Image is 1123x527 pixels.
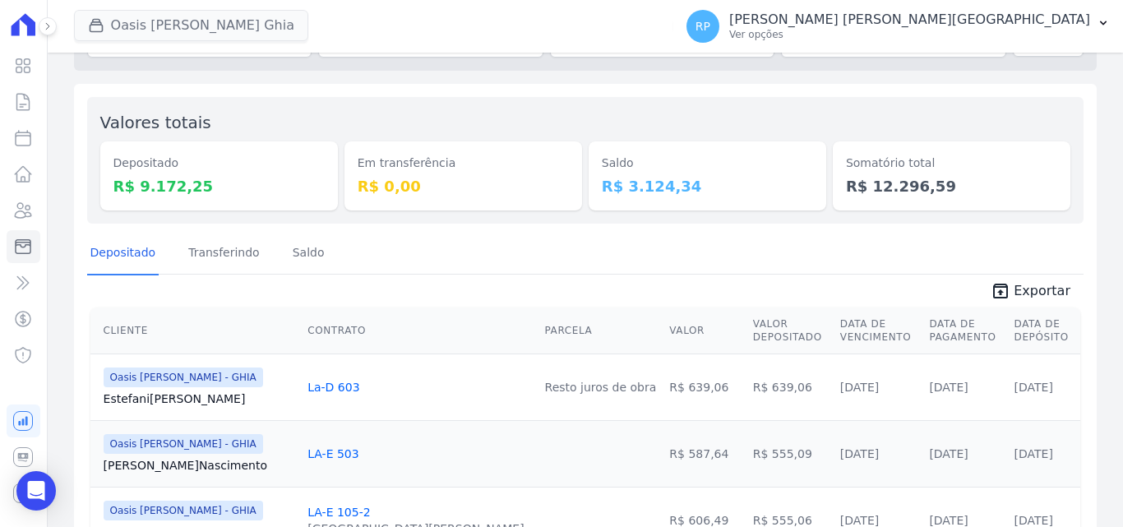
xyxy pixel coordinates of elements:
a: LA-E 105-2 [307,506,370,519]
dt: Somatório total [846,155,1057,172]
span: Oasis [PERSON_NAME] - GHIA [104,368,263,387]
td: R$ 639,06 [663,354,746,420]
a: [DATE] [1014,381,1053,394]
a: Saldo [289,233,328,275]
span: Oasis [PERSON_NAME] - GHIA [104,434,263,454]
td: R$ 555,09 [746,420,834,487]
dd: R$ 12.296,59 [846,175,1057,197]
a: [PERSON_NAME]Nascimento [104,457,295,474]
button: RP [PERSON_NAME] [PERSON_NAME][GEOGRAPHIC_DATA] Ver opções [673,3,1123,49]
td: R$ 639,06 [746,354,834,420]
a: [DATE] [929,381,968,394]
dd: R$ 9.172,25 [113,175,325,197]
span: RP [696,21,710,32]
a: [DATE] [929,514,968,527]
td: R$ 587,64 [663,420,746,487]
th: Data de Pagamento [922,307,1007,354]
span: Exportar [1014,281,1070,301]
dt: Em transferência [358,155,569,172]
a: unarchive Exportar [977,281,1084,304]
a: Transferindo [185,233,263,275]
dt: Saldo [602,155,813,172]
i: unarchive [991,281,1010,301]
a: La-D 603 [307,381,359,394]
dt: Depositado [113,155,325,172]
label: Valores totais [100,113,211,132]
span: Oasis [PERSON_NAME] - GHIA [104,501,263,520]
button: Oasis [PERSON_NAME] Ghia [74,10,308,41]
a: Depositado [87,233,159,275]
dd: R$ 3.124,34 [602,175,813,197]
th: Data de Depósito [1008,307,1080,354]
div: Open Intercom Messenger [16,471,56,511]
th: Valor Depositado [746,307,834,354]
a: [DATE] [840,447,879,460]
p: [PERSON_NAME] [PERSON_NAME][GEOGRAPHIC_DATA] [729,12,1090,28]
th: Data de Vencimento [834,307,923,354]
th: Parcela [538,307,663,354]
a: Resto juros de obra [545,381,657,394]
a: [DATE] [1014,514,1053,527]
dd: R$ 0,00 [358,175,569,197]
a: [DATE] [1014,447,1053,460]
th: Contrato [301,307,538,354]
th: Cliente [90,307,302,354]
a: Estefani[PERSON_NAME] [104,391,295,407]
a: [DATE] [840,514,879,527]
th: Valor [663,307,746,354]
p: Ver opções [729,28,1090,41]
a: [DATE] [929,447,968,460]
a: [DATE] [840,381,879,394]
a: LA-E 503 [307,447,358,460]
